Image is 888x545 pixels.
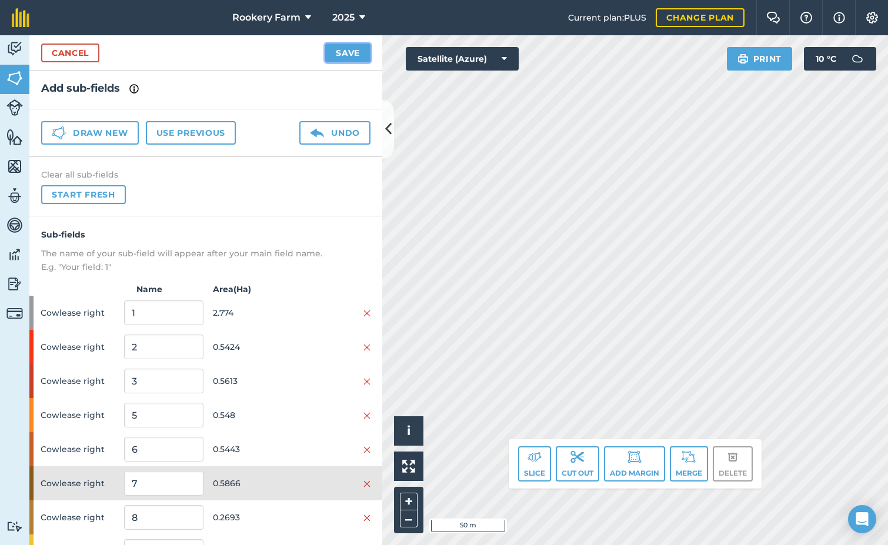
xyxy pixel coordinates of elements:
span: Cowlease right [41,404,119,426]
img: svg+xml;base64,PD94bWwgdmVyc2lvbj0iMS4wIiBlbmNvZGluZz0idXRmLTgiPz4KPCEtLSBHZW5lcmF0b3I6IEFkb2JlIE... [6,187,23,205]
button: + [400,493,418,510]
span: Cowlease right [41,336,119,358]
button: Delete [713,446,753,482]
button: Add margin [604,446,665,482]
img: svg+xml;base64,PD94bWwgdmVyc2lvbj0iMS4wIiBlbmNvZGluZz0idXRmLTgiPz4KPCEtLSBHZW5lcmF0b3I6IEFkb2JlIE... [6,521,23,532]
div: Cowlease right0.5866 [29,466,382,500]
img: svg+xml;base64,PHN2ZyB4bWxucz0iaHR0cDovL3d3dy53My5vcmcvMjAwMC9zdmciIHdpZHRoPSIyMiIgaGVpZ2h0PSIzMC... [363,513,370,523]
strong: Area ( Ha ) [206,283,382,296]
button: 10 °C [804,47,876,71]
img: svg+xml;base64,PD94bWwgdmVyc2lvbj0iMS4wIiBlbmNvZGluZz0idXRmLTgiPz4KPCEtLSBHZW5lcmF0b3I6IEFkb2JlIE... [310,126,324,140]
img: svg+xml;base64,PD94bWwgdmVyc2lvbj0iMS4wIiBlbmNvZGluZz0idXRmLTgiPz4KPCEtLSBHZW5lcmF0b3I6IEFkb2JlIE... [528,450,542,464]
button: Draw new [41,121,139,145]
div: Cowlease right0.548 [29,398,382,432]
span: 0.548 [213,404,292,426]
div: Cowlease right0.5613 [29,364,382,398]
strong: Name [118,283,206,296]
div: Open Intercom Messenger [848,505,876,533]
p: The name of your sub-field will appear after your main field name. [41,247,370,260]
img: fieldmargin Logo [12,8,29,27]
button: Satellite (Azure) [406,47,519,71]
button: Undo [299,121,370,145]
button: – [400,510,418,527]
div: Cowlease right0.5443 [29,432,382,466]
img: svg+xml;base64,PD94bWwgdmVyc2lvbj0iMS4wIiBlbmNvZGluZz0idXRmLTgiPz4KPCEtLSBHZW5lcmF0b3I6IEFkb2JlIE... [6,216,23,234]
span: 0.5866 [213,472,292,494]
span: 0.2693 [213,506,292,529]
img: svg+xml;base64,PD94bWwgdmVyc2lvbj0iMS4wIiBlbmNvZGluZz0idXRmLTgiPz4KPCEtLSBHZW5lcmF0b3I6IEFkb2JlIE... [6,99,23,116]
button: i [394,416,423,446]
img: Four arrows, one pointing top left, one top right, one bottom right and the last bottom left [402,460,415,473]
span: 10 ° C [816,47,836,71]
img: svg+xml;base64,PHN2ZyB4bWxucz0iaHR0cDovL3d3dy53My5vcmcvMjAwMC9zdmciIHdpZHRoPSI1NiIgaGVpZ2h0PSI2MC... [6,69,23,87]
img: svg+xml;base64,PHN2ZyB4bWxucz0iaHR0cDovL3d3dy53My5vcmcvMjAwMC9zdmciIHdpZHRoPSI1NiIgaGVpZ2h0PSI2MC... [6,158,23,175]
h4: Sub-fields [41,228,370,241]
span: Cowlease right [41,506,119,529]
span: Cowlease right [41,472,119,494]
h2: Add sub-fields [41,80,370,97]
button: Cut out [556,446,599,482]
img: svg+xml;base64,PD94bWwgdmVyc2lvbj0iMS4wIiBlbmNvZGluZz0idXRmLTgiPz4KPCEtLSBHZW5lcmF0b3I6IEFkb2JlIE... [6,275,23,293]
img: svg+xml;base64,PD94bWwgdmVyc2lvbj0iMS4wIiBlbmNvZGluZz0idXRmLTgiPz4KPCEtLSBHZW5lcmF0b3I6IEFkb2JlIE... [682,450,696,464]
img: svg+xml;base64,PD94bWwgdmVyc2lvbj0iMS4wIiBlbmNvZGluZz0idXRmLTgiPz4KPCEtLSBHZW5lcmF0b3I6IEFkb2JlIE... [6,40,23,58]
img: svg+xml;base64,PHN2ZyB4bWxucz0iaHR0cDovL3d3dy53My5vcmcvMjAwMC9zdmciIHdpZHRoPSIyMiIgaGVpZ2h0PSIzMC... [363,309,370,318]
div: Cowlease right2.774 [29,296,382,330]
img: svg+xml;base64,PHN2ZyB4bWxucz0iaHR0cDovL3d3dy53My5vcmcvMjAwMC9zdmciIHdpZHRoPSIyMiIgaGVpZ2h0PSIzMC... [363,479,370,489]
img: svg+xml;base64,PHN2ZyB4bWxucz0iaHR0cDovL3d3dy53My5vcmcvMjAwMC9zdmciIHdpZHRoPSIxNyIgaGVpZ2h0PSIxNy... [129,82,139,96]
img: svg+xml;base64,PD94bWwgdmVyc2lvbj0iMS4wIiBlbmNvZGluZz0idXRmLTgiPz4KPCEtLSBHZW5lcmF0b3I6IEFkb2JlIE... [570,450,585,464]
span: i [407,423,410,438]
button: Slice [518,446,551,482]
button: Print [727,47,793,71]
span: Cowlease right [41,302,119,324]
img: svg+xml;base64,PD94bWwgdmVyc2lvbj0iMS4wIiBlbmNvZGluZz0idXRmLTgiPz4KPCEtLSBHZW5lcmF0b3I6IEFkb2JlIE... [846,47,869,71]
span: 0.5424 [213,336,292,358]
a: Cancel [41,44,99,62]
img: svg+xml;base64,PHN2ZyB4bWxucz0iaHR0cDovL3d3dy53My5vcmcvMjAwMC9zdmciIHdpZHRoPSIyMiIgaGVpZ2h0PSIzMC... [363,445,370,454]
span: Cowlease right [41,370,119,392]
img: svg+xml;base64,PD94bWwgdmVyc2lvbj0iMS4wIiBlbmNvZGluZz0idXRmLTgiPz4KPCEtLSBHZW5lcmF0b3I6IEFkb2JlIE... [627,450,642,464]
span: 0.5443 [213,438,292,460]
button: Use previous [146,121,236,145]
img: svg+xml;base64,PD94bWwgdmVyc2lvbj0iMS4wIiBlbmNvZGluZz0idXRmLTgiPz4KPCEtLSBHZW5lcmF0b3I6IEFkb2JlIE... [6,246,23,263]
span: Current plan : PLUS [568,11,646,24]
img: svg+xml;base64,PHN2ZyB4bWxucz0iaHR0cDovL3d3dy53My5vcmcvMjAwMC9zdmciIHdpZHRoPSIxOCIgaGVpZ2h0PSIyNC... [727,450,738,464]
img: svg+xml;base64,PHN2ZyB4bWxucz0iaHR0cDovL3d3dy53My5vcmcvMjAwMC9zdmciIHdpZHRoPSIxNyIgaGVpZ2h0PSIxNy... [833,11,845,25]
img: svg+xml;base64,PHN2ZyB4bWxucz0iaHR0cDovL3d3dy53My5vcmcvMjAwMC9zdmciIHdpZHRoPSI1NiIgaGVpZ2h0PSI2MC... [6,128,23,146]
h4: Clear all sub-fields [41,169,370,180]
img: svg+xml;base64,PHN2ZyB4bWxucz0iaHR0cDovL3d3dy53My5vcmcvMjAwMC9zdmciIHdpZHRoPSIyMiIgaGVpZ2h0PSIzMC... [363,377,370,386]
span: 2025 [332,11,355,25]
img: svg+xml;base64,PHN2ZyB4bWxucz0iaHR0cDovL3d3dy53My5vcmcvMjAwMC9zdmciIHdpZHRoPSIyMiIgaGVpZ2h0PSIzMC... [363,343,370,352]
img: svg+xml;base64,PHN2ZyB4bWxucz0iaHR0cDovL3d3dy53My5vcmcvMjAwMC9zdmciIHdpZHRoPSIyMiIgaGVpZ2h0PSIzMC... [363,411,370,420]
p: E.g. "Your field: 1" [41,260,370,273]
a: Change plan [656,8,745,27]
button: Save [325,44,370,62]
span: 2.774 [213,302,292,324]
div: Cowlease right0.5424 [29,330,382,364]
button: Start fresh [41,185,126,204]
span: Rookery Farm [232,11,301,25]
button: Merge [670,446,708,482]
span: Cowlease right [41,438,119,460]
img: svg+xml;base64,PHN2ZyB4bWxucz0iaHR0cDovL3d3dy53My5vcmcvMjAwMC9zdmciIHdpZHRoPSIxOSIgaGVpZ2h0PSIyNC... [737,52,749,66]
div: Cowlease right0.2693 [29,500,382,534]
img: svg+xml;base64,PD94bWwgdmVyc2lvbj0iMS4wIiBlbmNvZGluZz0idXRmLTgiPz4KPCEtLSBHZW5lcmF0b3I6IEFkb2JlIE... [6,305,23,322]
img: Two speech bubbles overlapping with the left bubble in the forefront [766,12,780,24]
span: 0.5613 [213,370,292,392]
img: A cog icon [865,12,879,24]
img: A question mark icon [799,12,813,24]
